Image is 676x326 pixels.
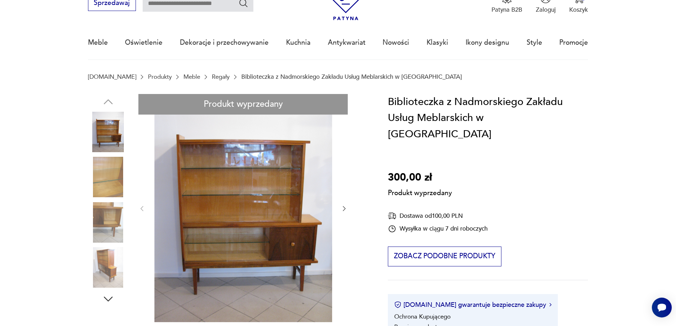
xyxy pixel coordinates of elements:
[88,1,136,6] a: Sprzedawaj
[394,301,401,308] img: Ikona certyfikatu
[383,26,409,59] a: Nowości
[328,26,366,59] a: Antykwariat
[491,6,522,14] p: Patyna B2B
[388,211,396,220] img: Ikona dostawy
[652,298,672,317] iframe: Smartsupp widget button
[569,6,588,14] p: Koszyk
[536,6,556,14] p: Zaloguj
[286,26,310,59] a: Kuchnia
[388,186,452,198] p: Produkt wyprzedany
[212,73,230,80] a: Regały
[88,26,108,59] a: Meble
[388,94,588,143] h1: Biblioteczka z Nadmorskiego Zakładu Usług Meblarskich w [GEOGRAPHIC_DATA]
[559,26,588,59] a: Promocje
[394,313,451,321] li: Ochrona Kupującego
[183,73,200,80] a: Meble
[241,73,462,80] p: Biblioteczka z Nadmorskiego Zakładu Usług Meblarskich w [GEOGRAPHIC_DATA]
[388,225,488,233] div: Wysyłka w ciągu 7 dni roboczych
[466,26,509,59] a: Ikony designu
[394,300,551,309] button: [DOMAIN_NAME] gwarantuje bezpieczne zakupy
[427,26,448,59] a: Klasyki
[88,73,136,80] a: [DOMAIN_NAME]
[527,26,542,59] a: Style
[125,26,163,59] a: Oświetlenie
[549,303,551,306] img: Ikona strzałki w prawo
[148,73,172,80] a: Produkty
[180,26,269,59] a: Dekoracje i przechowywanie
[388,211,488,220] div: Dostawa od 100,00 PLN
[388,170,452,186] p: 300,00 zł
[388,247,501,266] button: Zobacz podobne produkty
